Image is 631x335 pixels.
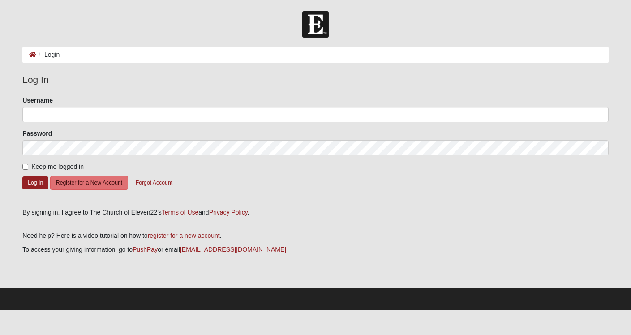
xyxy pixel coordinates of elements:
label: Password [22,129,52,138]
a: Terms of Use [162,209,198,216]
img: Church of Eleven22 Logo [302,11,329,38]
button: Forgot Account [130,176,178,190]
legend: Log In [22,73,609,87]
button: Log In [22,176,48,189]
a: Privacy Policy [209,209,248,216]
a: register for a new account [148,232,220,239]
span: Keep me logged in [31,163,84,170]
a: [EMAIL_ADDRESS][DOMAIN_NAME] [180,246,286,253]
div: By signing in, I agree to The Church of Eleven22's and . [22,208,609,217]
input: Keep me logged in [22,164,28,170]
label: Username [22,96,53,105]
p: Need help? Here is a video tutorial on how to . [22,231,609,241]
button: Register for a New Account [50,176,128,190]
a: PushPay [133,246,158,253]
li: Login [36,50,60,60]
p: To access your giving information, go to or email [22,245,609,254]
